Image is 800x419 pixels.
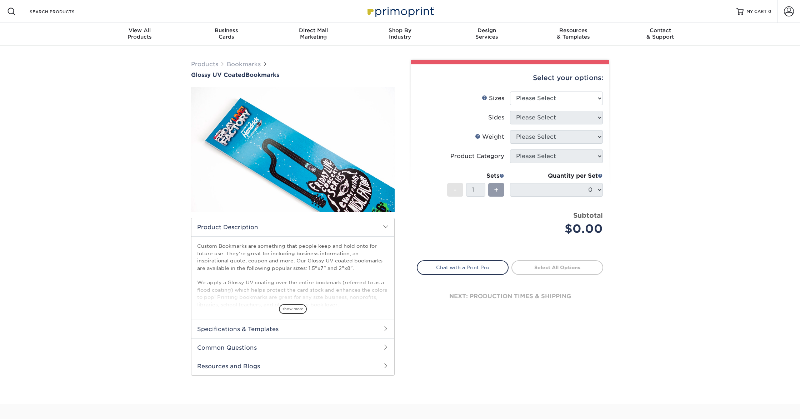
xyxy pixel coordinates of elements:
a: DesignServices [443,23,530,46]
div: Quantity per Set [510,172,603,180]
span: Glossy UV Coated [191,72,245,78]
div: Products [96,27,183,40]
a: Glossy UV CoatedBookmarks [191,72,395,78]
span: show more [279,304,307,314]
span: Contact [617,27,704,34]
h2: Resources and Blogs [191,357,394,375]
h1: Bookmarks [191,72,395,78]
div: Industry [357,27,444,40]
div: Sides [488,113,504,122]
span: Design [443,27,530,34]
p: Custom Bookmarks are something that people keep and hold onto for future use. They’re great for i... [197,242,389,308]
div: & Support [617,27,704,40]
h2: Specifications & Templates [191,320,394,338]
div: Cards [183,27,270,40]
input: SEARCH PRODUCTS..... [29,7,99,16]
div: Product Category [450,152,504,161]
span: MY CART [746,9,767,15]
div: Marketing [270,27,357,40]
div: Weight [475,133,504,141]
a: Chat with a Print Pro [417,260,509,275]
a: BusinessCards [183,23,270,46]
span: View All [96,27,183,34]
a: Bookmarks [227,61,261,68]
div: Sizes [482,94,504,103]
div: next: production times & shipping [417,275,603,318]
span: + [494,184,499,195]
a: Select All Options [511,260,603,275]
a: Resources& Templates [530,23,617,46]
a: View AllProducts [96,23,183,46]
strong: Subtotal [573,211,603,219]
img: Primoprint [364,4,436,19]
h2: Common Questions [191,338,394,357]
a: Contact& Support [617,23,704,46]
div: Select your options: [417,64,603,92]
div: & Templates [530,27,617,40]
div: $0.00 [515,220,603,237]
span: Business [183,27,270,34]
div: Sets [447,172,504,180]
span: 0 [768,9,771,14]
img: Glossy UV Coated 01 [191,82,395,217]
a: Shop ByIndustry [357,23,444,46]
div: Services [443,27,530,40]
span: Resources [530,27,617,34]
a: Direct MailMarketing [270,23,357,46]
a: Products [191,61,218,68]
span: - [454,184,457,195]
span: Direct Mail [270,27,357,34]
span: Shop By [357,27,444,34]
h2: Product Description [191,218,394,236]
